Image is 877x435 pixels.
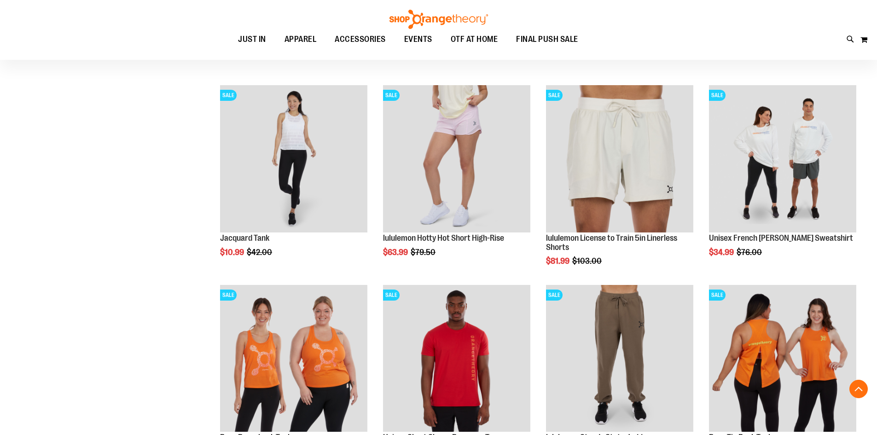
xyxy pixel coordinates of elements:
img: lululemon Hotty Hot Short High-Rise [383,85,530,232]
a: Unisex French Terry Crewneck Sweatshirt primary imageSALE [709,85,856,234]
span: SALE [383,290,400,301]
span: OTF AT HOME [451,29,498,50]
img: Shop Orangetheory [388,10,489,29]
a: lululemon Steady State JoggerSALE [546,285,693,434]
span: APPAREL [285,29,317,50]
span: SALE [220,290,237,301]
a: APPAREL [275,29,326,50]
span: SALE [546,290,563,301]
span: SALE [546,90,563,101]
button: Back To Top [849,380,868,398]
a: lululemon Hotty Hot Short High-Rise [383,233,504,243]
span: $10.99 [220,248,245,257]
span: SALE [383,90,400,101]
a: Jacquard Tank [220,233,269,243]
a: lululemon Hotty Hot Short High-RiseSALE [383,85,530,234]
span: JUST IN [238,29,266,50]
span: SALE [709,290,726,301]
a: EVENTS [395,29,441,50]
span: SALE [709,90,726,101]
span: $34.99 [709,248,735,257]
span: SALE [220,90,237,101]
a: ACCESSORIES [325,29,395,50]
img: Product image for Unisex Short Sleeve Recovery Tee [383,285,530,432]
div: product [378,81,535,280]
a: Front view of Jacquard TankSALE [220,85,367,234]
span: $103.00 [572,256,603,266]
a: Product image for Base Racerback TankSALE [220,285,367,434]
span: $79.50 [411,248,437,257]
img: Unisex French Terry Crewneck Sweatshirt primary image [709,85,856,232]
a: FINAL PUSH SALE [507,29,587,50]
span: $42.00 [247,248,273,257]
a: lululemon License to Train 5in Linerless ShortsSALE [546,85,693,234]
img: Product image for Base Tie Back Tank [709,285,856,432]
span: $63.99 [383,248,409,257]
img: Front view of Jacquard Tank [220,85,367,232]
a: Unisex French [PERSON_NAME] Sweatshirt [709,233,853,243]
span: FINAL PUSH SALE [516,29,578,50]
div: product [704,81,861,280]
a: JUST IN [229,29,275,50]
a: Product image for Unisex Short Sleeve Recovery TeeSALE [383,285,530,434]
img: Product image for Base Racerback Tank [220,285,367,432]
a: Product image for Base Tie Back TankSALE [709,285,856,434]
span: ACCESSORIES [335,29,386,50]
img: lululemon License to Train 5in Linerless Shorts [546,85,693,232]
div: product [541,81,698,289]
span: $81.99 [546,256,571,266]
span: EVENTS [404,29,432,50]
div: product [215,81,372,280]
img: lululemon Steady State Jogger [546,285,693,432]
a: lululemon License to Train 5in Linerless Shorts [546,233,677,252]
a: OTF AT HOME [441,29,507,50]
span: $76.00 [737,248,763,257]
